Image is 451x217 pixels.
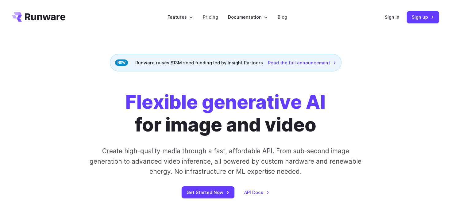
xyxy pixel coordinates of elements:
[385,13,399,21] a: Sign in
[268,59,336,66] a: Read the full announcement
[89,146,362,177] p: Create high-quality media through a fast, affordable API. From sub-second image generation to adv...
[244,189,269,196] a: API Docs
[125,91,326,136] h1: for image and video
[168,13,193,21] label: Features
[278,13,287,21] a: Blog
[12,12,65,22] a: Go to /
[125,91,326,113] strong: Flexible generative AI
[110,54,341,71] div: Runware raises $13M seed funding led by Insight Partners
[407,11,439,23] a: Sign up
[228,13,268,21] label: Documentation
[203,13,218,21] a: Pricing
[182,186,234,198] a: Get Started Now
